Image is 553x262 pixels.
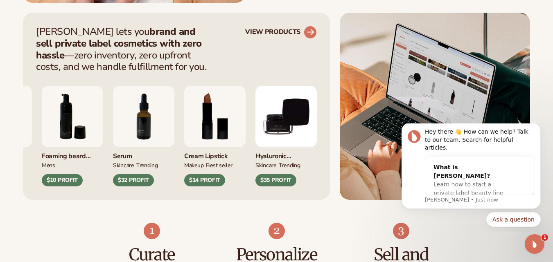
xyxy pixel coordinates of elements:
[113,86,174,186] div: 7 / 9
[113,86,174,147] img: Collagen and retinol serum.
[525,234,544,254] iframe: Intercom live chat
[184,161,203,169] div: MAKEUP
[36,25,202,62] strong: brand and sell private label cosmetics with zero hassle
[113,174,154,186] div: $32 PROFIT
[44,40,120,57] div: What is [PERSON_NAME]?
[36,33,129,89] div: What is [PERSON_NAME]?Learn how to start a private label beauty line with [PERSON_NAME]
[279,161,300,169] div: TRENDING
[36,4,145,72] div: Message content
[255,147,317,161] div: Hyaluronic moisturizer
[36,73,145,80] p: Message from Lee, sent Just now
[184,86,246,147] img: Luxury cream lipstick.
[144,223,160,239] img: Shopify Image 7
[36,4,145,29] div: Hey there 👋 How can we help? Talk to our team. Search for helpful articles.
[113,147,174,161] div: Serum
[255,174,296,186] div: $35 PROFIT
[18,7,32,20] img: Profile image for Lee
[255,86,317,147] img: Hyaluronic Moisturizer
[255,86,317,186] div: 9 / 9
[42,174,83,186] div: $10 PROFIT
[42,86,103,147] img: Foaming beard wash.
[44,58,114,81] span: Learn how to start a private label beauty line with [PERSON_NAME]
[206,161,232,169] div: BEST SELLER
[269,223,285,239] img: Shopify Image 8
[97,89,151,103] button: Quick reply: Ask a question
[340,13,530,200] img: Shopify Image 5
[136,161,158,169] div: TRENDING
[42,86,103,186] div: 6 / 9
[42,161,55,169] div: mens
[255,161,276,169] div: SKINCARE
[42,147,103,161] div: Foaming beard wash
[542,234,548,241] span: 1
[184,147,246,161] div: Cream Lipstick
[12,89,151,103] div: Quick reply options
[36,26,212,73] p: [PERSON_NAME] lets you —zero inventory, zero upfront costs, and we handle fulfillment for you.
[389,123,553,232] iframe: Intercom notifications message
[184,174,225,186] div: $14 PROFIT
[184,86,246,186] div: 8 / 9
[113,161,134,169] div: SKINCARE
[245,26,317,39] a: VIEW PRODUCTS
